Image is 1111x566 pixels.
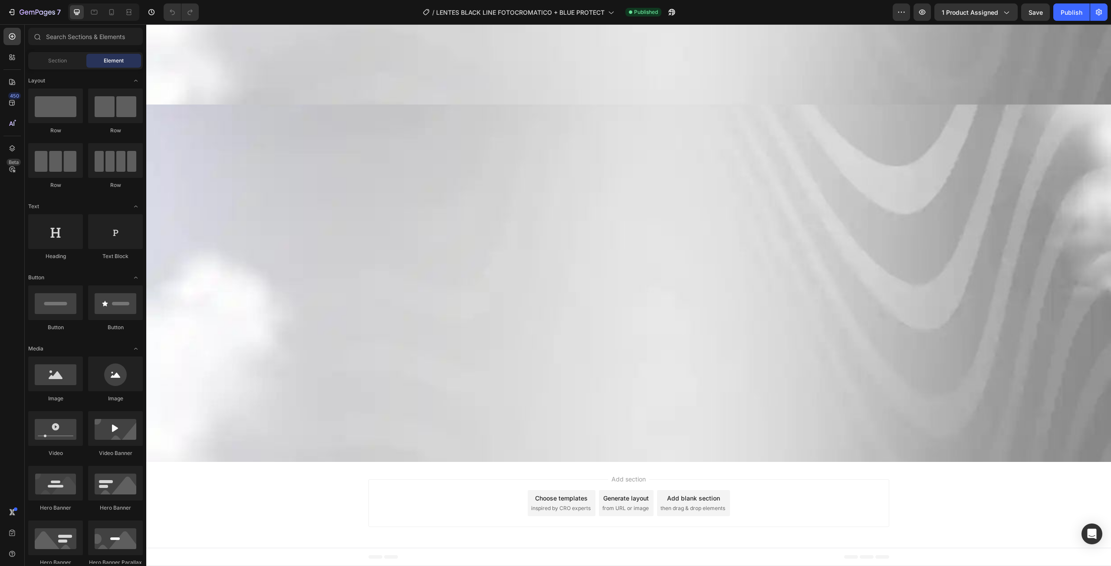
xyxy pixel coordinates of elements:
[88,395,143,402] div: Image
[57,7,61,17] p: 7
[436,8,605,17] span: LENTES BLACK LINE FOTOCROMATICO + BLUE PROTECT
[28,274,44,281] span: Button
[88,181,143,189] div: Row
[456,480,503,488] span: from URL or image
[28,127,83,134] div: Row
[514,480,579,488] span: then drag & drop elements
[3,3,65,21] button: 7
[146,24,1111,566] iframe: Design area
[104,57,124,65] span: Element
[28,203,39,210] span: Text
[28,345,43,353] span: Media
[164,3,199,21] div: Undo/Redo
[28,28,143,45] input: Search Sections & Elements
[28,504,83,512] div: Hero Banner
[1061,8,1082,17] div: Publish
[1021,3,1050,21] button: Save
[28,77,45,85] span: Layout
[28,181,83,189] div: Row
[88,324,143,331] div: Button
[934,3,1018,21] button: 1 product assigned
[28,395,83,402] div: Image
[88,127,143,134] div: Row
[385,480,444,488] span: inspired by CRO experts
[1081,523,1102,544] div: Open Intercom Messenger
[129,74,143,88] span: Toggle open
[88,252,143,260] div: Text Block
[521,469,574,478] div: Add blank section
[129,271,143,285] span: Toggle open
[88,504,143,512] div: Hero Banner
[8,92,21,99] div: 450
[88,449,143,457] div: Video Banner
[28,449,83,457] div: Video
[432,8,434,17] span: /
[7,159,21,166] div: Beta
[1029,9,1043,16] span: Save
[28,324,83,331] div: Button
[462,450,503,459] span: Add section
[1053,3,1090,21] button: Publish
[48,57,67,65] span: Section
[129,200,143,213] span: Toggle open
[28,252,83,260] div: Heading
[942,8,998,17] span: 1 product assigned
[457,469,503,478] div: Generate layout
[129,342,143,356] span: Toggle open
[389,469,441,478] div: Choose templates
[634,8,658,16] span: Published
